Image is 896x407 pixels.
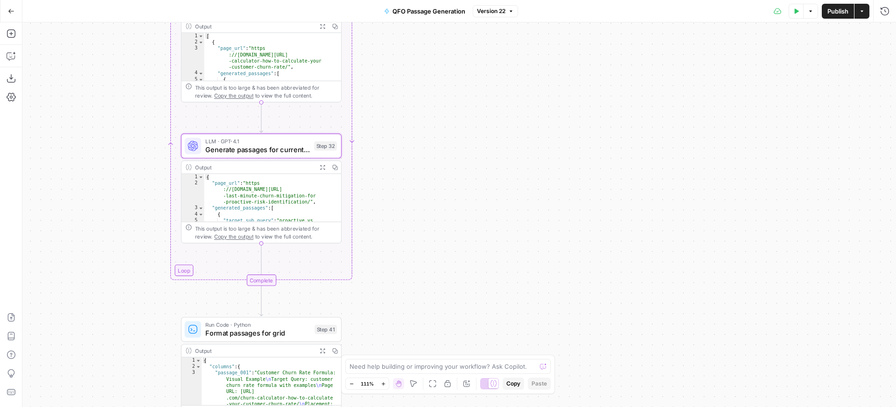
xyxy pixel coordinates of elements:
[195,224,337,241] div: This output is too large & has been abbreviated for review. to view the full content.
[532,379,547,388] span: Paste
[260,286,263,316] g: Edge from step_31-iteration-end to step_41
[182,205,204,211] div: 3
[314,141,337,151] div: Step 32
[195,83,337,100] div: This output is too large & has been abbreviated for review. to view the full content.
[198,33,203,39] span: Toggle code folding, rows 1 through 13
[182,33,204,39] div: 1
[195,163,313,171] div: Output
[214,92,253,98] span: Copy the output
[205,328,310,338] span: Format passages for grid
[822,4,854,19] button: Publish
[198,39,203,45] span: Toggle code folding, rows 2 through 12
[196,358,201,364] span: Toggle code folding, rows 1 through 5
[506,379,520,388] span: Copy
[182,180,204,205] div: 2
[198,77,203,83] span: Toggle code folding, rows 5 through 10
[195,22,313,30] div: Output
[246,274,276,286] div: Complete
[196,364,201,370] span: Toggle code folding, rows 2 through 4
[182,364,202,370] div: 2
[205,321,310,329] span: Run Code · Python
[182,358,202,364] div: 1
[205,137,310,146] span: LLM · GPT-4.1
[477,7,505,15] span: Version 22
[361,380,374,387] span: 111%
[198,70,203,77] span: Toggle code folding, rows 4 through 11
[315,325,337,334] div: Step 41
[198,205,203,211] span: Toggle code folding, rows 3 through 10
[503,378,524,390] button: Copy
[827,7,848,16] span: Publish
[182,70,204,77] div: 4
[205,144,310,154] span: Generate passages for current page
[182,211,204,218] div: 4
[182,45,204,70] div: 3
[181,133,342,243] div: LLM · GPT-4.1Generate passages for current pageStep 32Output{ "page_url":"https ://[DOMAIN_NAME][...
[378,4,471,19] button: QFO Passage Generation
[214,233,253,239] span: Copy the output
[198,174,203,180] span: Toggle code folding, rows 1 through 11
[473,5,518,17] button: Version 22
[182,77,204,83] div: 5
[182,39,204,45] div: 2
[182,218,204,230] div: 5
[181,274,342,286] div: Complete
[528,378,551,390] button: Paste
[182,174,204,180] div: 1
[195,346,313,355] div: Output
[198,211,203,218] span: Toggle code folding, rows 4 through 9
[392,7,465,16] span: QFO Passage Generation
